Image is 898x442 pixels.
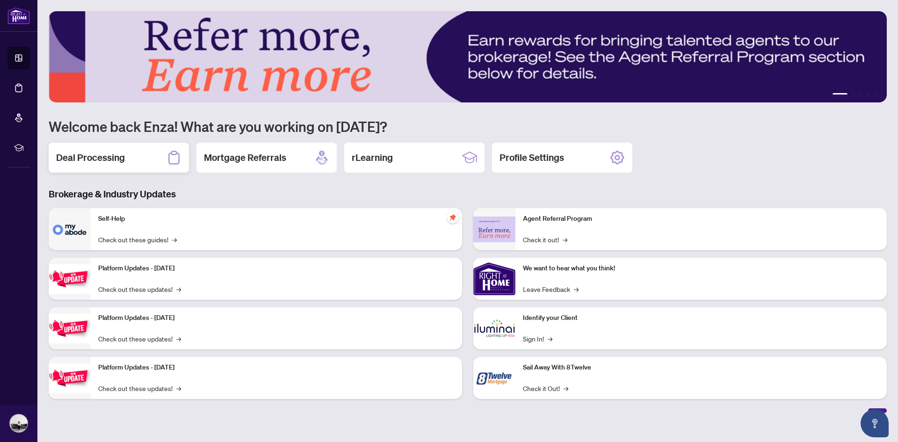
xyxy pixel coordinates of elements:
h2: Mortgage Referrals [204,151,286,164]
span: → [176,383,181,393]
button: 4 [866,93,870,97]
img: Profile Icon [10,414,28,432]
img: We want to hear what you think! [473,258,515,300]
span: pushpin [447,212,458,223]
button: 2 [851,93,855,97]
p: Identify your Client [523,313,879,323]
img: Sail Away With 8Twelve [473,357,515,399]
h1: Welcome back Enza! What are you working on [DATE]? [49,117,887,135]
button: Open asap [861,409,889,437]
p: We want to hear what you think! [523,263,879,274]
a: Check it out!→ [523,234,567,245]
a: Leave Feedback→ [523,284,579,294]
p: Sail Away With 8Twelve [523,362,879,373]
p: Platform Updates - [DATE] [98,313,455,323]
span: → [172,234,177,245]
img: logo [7,7,30,24]
p: Platform Updates - [DATE] [98,362,455,373]
h2: Deal Processing [56,151,125,164]
span: → [176,284,181,294]
img: Platform Updates - July 21, 2025 [49,264,91,294]
span: → [574,284,579,294]
img: Agent Referral Program [473,217,515,242]
a: Check out these updates!→ [98,284,181,294]
h2: Profile Settings [500,151,564,164]
a: Check it Out!→ [523,383,568,393]
span: → [563,234,567,245]
a: Check out these updates!→ [98,333,181,344]
a: Check out these updates!→ [98,383,181,393]
p: Self-Help [98,214,455,224]
img: Platform Updates - June 23, 2025 [49,363,91,393]
span: → [564,383,568,393]
h2: rLearning [352,151,393,164]
span: → [176,333,181,344]
img: Self-Help [49,208,91,250]
p: Agent Referral Program [523,214,879,224]
img: Slide 0 [49,11,887,102]
a: Sign In!→ [523,333,552,344]
p: Platform Updates - [DATE] [98,263,455,274]
a: Check out these guides!→ [98,234,177,245]
button: 5 [874,93,877,97]
span: → [548,333,552,344]
h3: Brokerage & Industry Updates [49,188,887,201]
button: 3 [859,93,862,97]
button: 1 [833,93,847,97]
img: Identify your Client [473,307,515,349]
img: Platform Updates - July 8, 2025 [49,314,91,343]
